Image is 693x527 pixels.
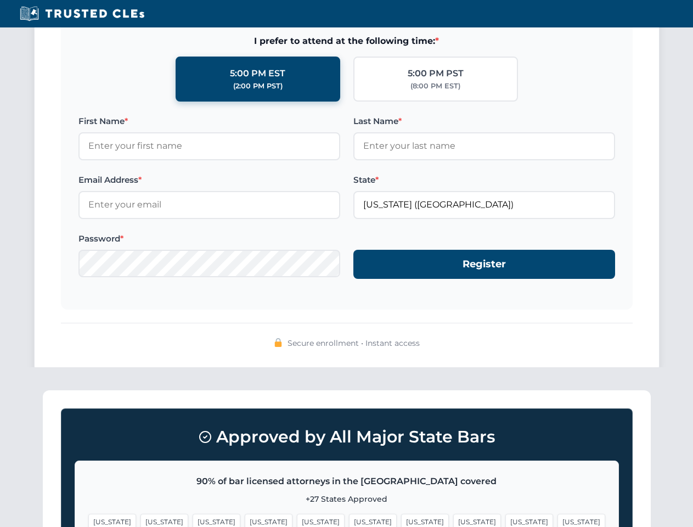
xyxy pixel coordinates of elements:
[78,132,340,160] input: Enter your first name
[78,173,340,187] label: Email Address
[78,115,340,128] label: First Name
[233,81,283,92] div: (2:00 PM PST)
[16,5,148,22] img: Trusted CLEs
[230,66,285,81] div: 5:00 PM EST
[75,422,619,452] h3: Approved by All Major State Bars
[353,132,615,160] input: Enter your last name
[88,474,605,489] p: 90% of bar licensed attorneys in the [GEOGRAPHIC_DATA] covered
[410,81,460,92] div: (8:00 PM EST)
[353,250,615,279] button: Register
[288,337,420,349] span: Secure enrollment • Instant access
[274,338,283,347] img: 🔒
[78,232,340,245] label: Password
[353,191,615,218] input: Florida (FL)
[78,34,615,48] span: I prefer to attend at the following time:
[353,173,615,187] label: State
[88,493,605,505] p: +27 States Approved
[78,191,340,218] input: Enter your email
[353,115,615,128] label: Last Name
[408,66,464,81] div: 5:00 PM PST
